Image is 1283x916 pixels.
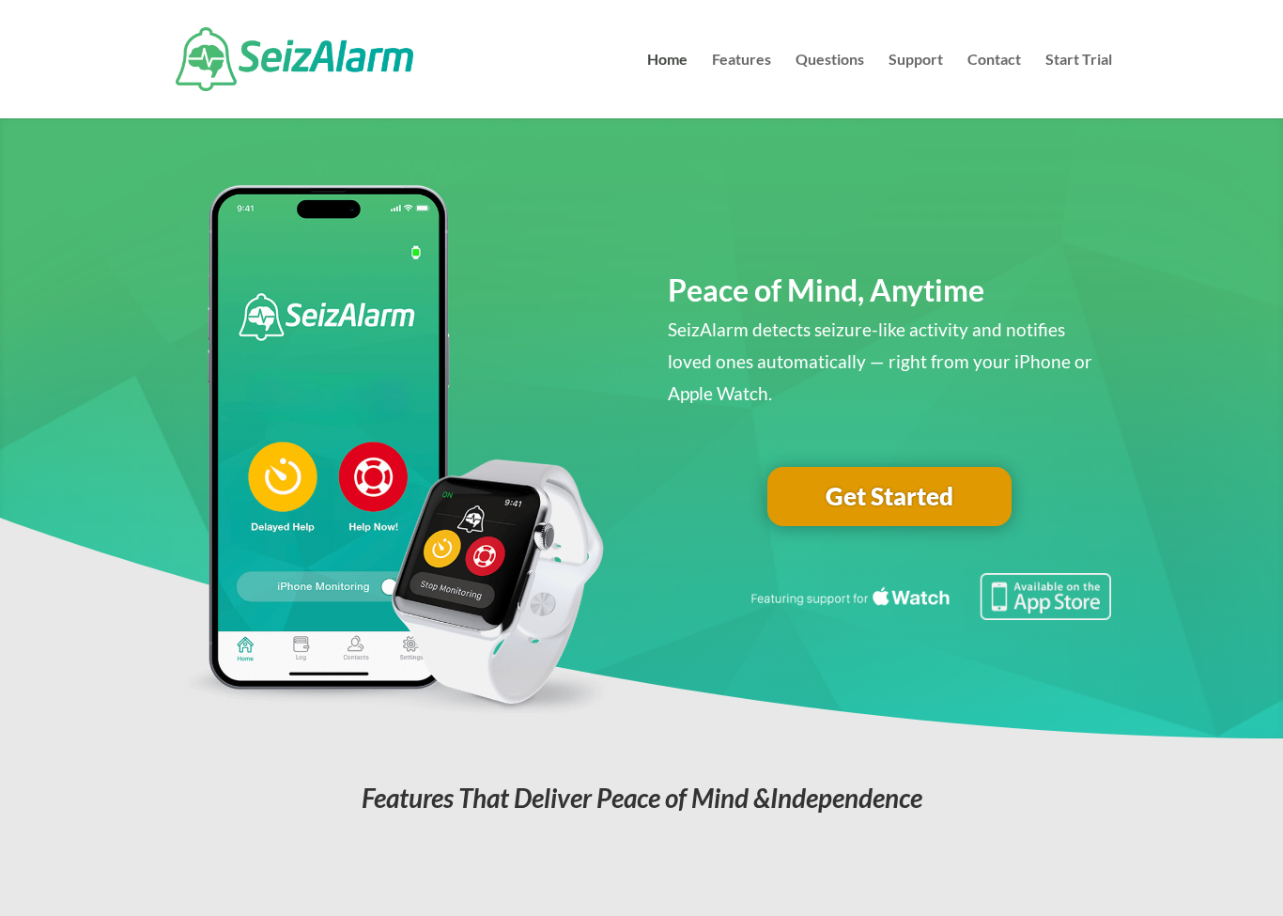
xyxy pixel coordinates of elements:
span: SeizAlarm detects seizure-like activity and notifies loved ones automatically — right from your i... [668,318,1092,404]
em: Features That Deliver Peace of Mind & [362,782,922,814]
a: Features [712,53,771,118]
a: Questions [796,53,864,118]
a: Start Trial [1045,53,1112,118]
a: Support [889,53,943,118]
span: Peace of Mind, Anytime [668,272,984,308]
a: Get Started [767,467,1012,527]
span: Independence [770,782,922,814]
a: Featuring seizure detection support for the Apple Watch [748,602,1112,624]
a: Contact [967,53,1021,118]
img: SeizAlarm [176,27,413,91]
img: seizalarm-apple-devices [172,185,616,719]
img: Seizure detection available in the Apple App Store. [748,573,1112,620]
a: Home [647,53,688,118]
